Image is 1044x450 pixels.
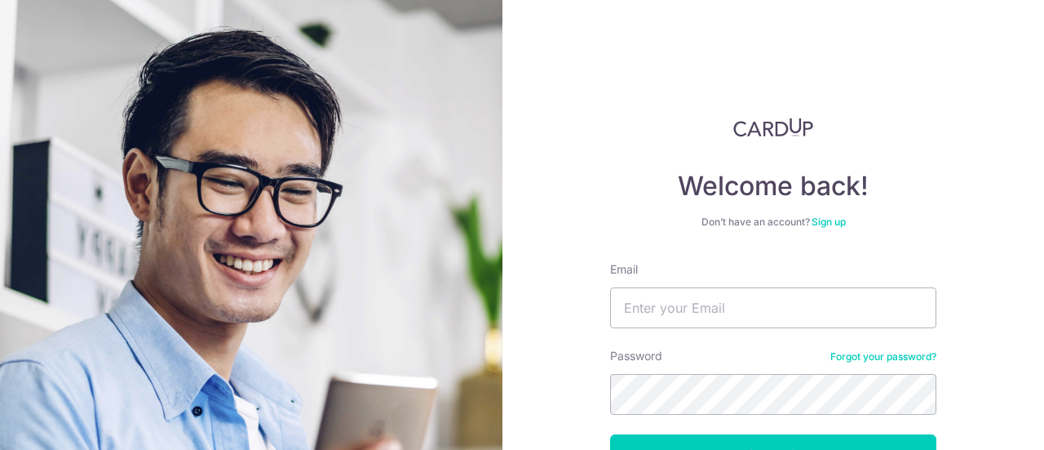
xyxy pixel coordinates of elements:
[610,261,638,278] label: Email
[610,348,662,364] label: Password
[610,287,936,328] input: Enter your Email
[830,350,936,363] a: Forgot your password?
[610,170,936,203] h4: Welcome back!
[812,216,846,228] a: Sign up
[733,118,813,137] img: CardUp Logo
[610,216,936,229] div: Don’t have an account?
